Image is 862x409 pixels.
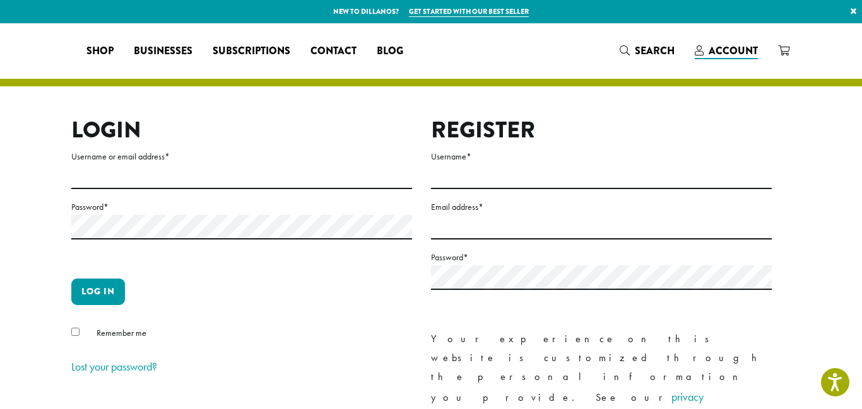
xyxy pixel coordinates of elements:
[709,43,758,58] span: Account
[71,117,412,144] h2: Login
[71,149,412,164] label: Username or email address
[409,6,529,17] a: Get started with our best seller
[431,199,772,215] label: Email address
[377,43,403,59] span: Blog
[71,359,157,374] a: Lost your password?
[71,279,125,305] button: Log in
[97,327,146,338] span: Remember me
[431,149,772,164] label: Username
[71,199,412,215] label: Password
[76,41,124,61] a: Shop
[635,43,675,58] span: Search
[431,250,772,265] label: Password
[213,43,290,59] span: Subscriptions
[86,43,114,59] span: Shop
[134,43,192,59] span: Businesses
[610,40,685,61] a: Search
[431,117,772,144] h2: Register
[310,43,357,59] span: Contact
